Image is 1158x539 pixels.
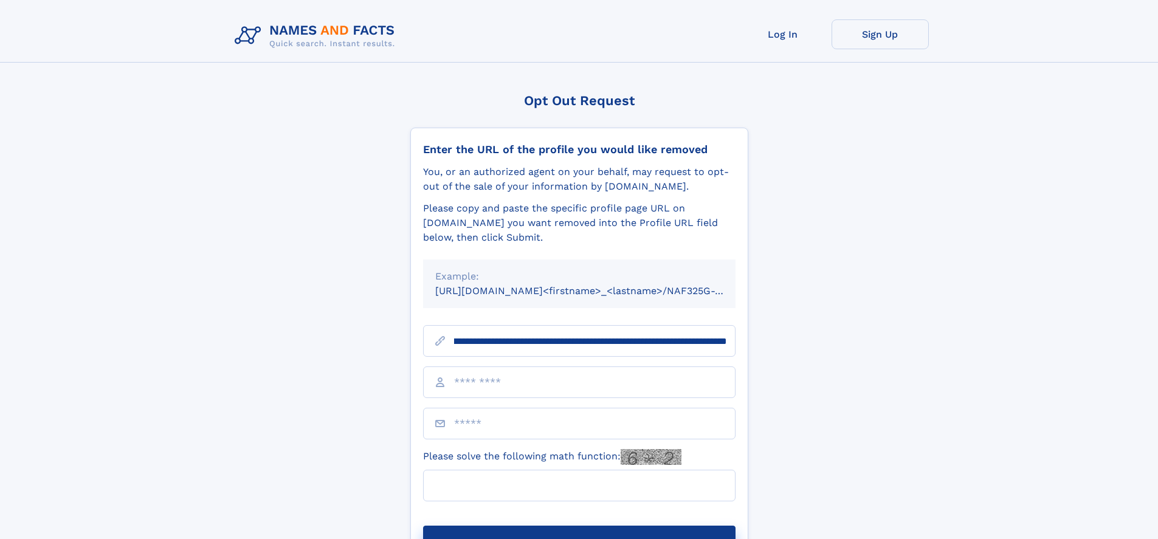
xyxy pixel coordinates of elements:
[423,143,736,156] div: Enter the URL of the profile you would like removed
[435,285,759,297] small: [URL][DOMAIN_NAME]<firstname>_<lastname>/NAF325G-xxxxxxxx
[423,201,736,245] div: Please copy and paste the specific profile page URL on [DOMAIN_NAME] you want removed into the Pr...
[423,165,736,194] div: You, or an authorized agent on your behalf, may request to opt-out of the sale of your informatio...
[832,19,929,49] a: Sign Up
[230,19,405,52] img: Logo Names and Facts
[410,93,748,108] div: Opt Out Request
[435,269,723,284] div: Example:
[423,449,681,465] label: Please solve the following math function:
[734,19,832,49] a: Log In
